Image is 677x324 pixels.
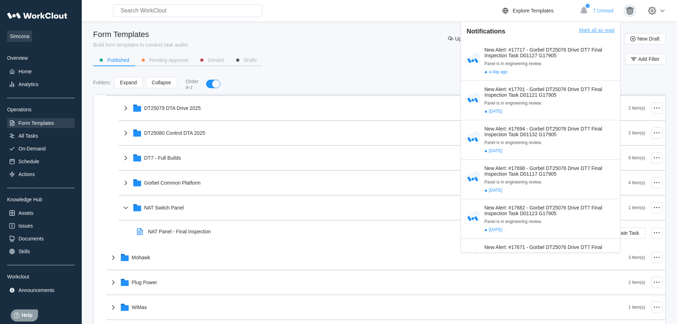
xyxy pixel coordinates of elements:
div: Panel is in engineering review. [484,101,617,106]
div: New Alert: #17671 - Gorbel DT25076 Drive DT7 Final Inspection Task D01120 G17905 [484,244,617,256]
div: Home [18,69,32,74]
a: All Tasks [7,131,75,141]
div: 2 Item(s) [628,280,645,285]
div: 2 Item(s) [628,131,645,136]
div: Schedule [18,159,39,164]
a: New Alert: #17698 - Gorbel DT25076 Drive DT7 Final Inspection Task D01117 G17905Panel is in engin... [461,160,620,199]
div: DT7 - Full Builds [144,155,181,161]
a: New Alert: #17694 - Gorbel DT25076 Drive DT7 Final Inspection Task D01132 G17905Panel is in engin... [461,120,620,160]
a: Analytics [7,79,75,89]
div: Mohawk [132,255,150,260]
div: Issues [18,223,33,229]
div: ● [484,148,487,154]
a: Explore Templates [501,6,576,15]
a: Issues [7,221,75,231]
div: Form Templates [18,120,54,126]
div: NAT Switch Panel [144,205,184,211]
h2: Notifications [467,27,505,36]
div: [DATE] [484,187,617,193]
span: Collapse [152,80,171,85]
span: Upload PDF, Word, or Excel [455,36,517,41]
div: Plug Power [132,280,157,285]
span: New Draft [638,36,660,41]
button: Upload PDF, Word, or Excel [442,33,523,44]
div: Actions [18,171,35,177]
span: Simcona [7,31,32,42]
a: Schedule [7,156,75,166]
div: Gorbel Common Platform [144,180,201,186]
div: New Alert: #17682 - Gorbel DT25076 Drive DT7 Final Inspection Task D01123 G17905 [484,205,617,216]
div: Panel is in engineering review. [484,219,617,224]
a: New Alert: #17701 - Gorbel DT25076 Drive DT7 Final Inspection Task D01121 G17905Panel is in engin... [461,81,620,120]
button: Add Filter [625,53,666,65]
div: ● [484,187,487,193]
div: Skills [18,249,30,254]
div: Explore Templates [512,8,553,14]
div: Analytics [18,81,38,87]
img: gorilla.png [624,5,636,17]
div: 1 Item(s) [628,305,645,310]
div: All Tasks [18,133,38,139]
div: New Alert: #17694 - Gorbel DT25076 Drive DT7 Final Inspection Task D01132 G17905 [484,126,617,137]
a: Form Templates [7,118,75,128]
a: New Alert: #17682 - Gorbel DT25076 Drive DT7 Final Inspection Task D01123 G17905Panel is in engin... [461,199,620,239]
div: Drafts [244,58,257,63]
span: 7 Unread [593,8,613,14]
button: Pending Approval [135,55,194,65]
span: Add Filter [638,57,660,62]
div: Knowledge Hub [7,197,75,202]
a: Skills [7,246,75,256]
div: a day ago [484,69,617,75]
a: On-Demand [7,144,75,154]
div: Overview [7,55,75,61]
div: [DATE] [484,148,617,154]
div: Folders : [93,80,111,85]
div: On-Demand [18,146,45,152]
div: Panel is in engineering review. [484,140,617,145]
button: Collapse [146,77,177,88]
button: Expand [114,77,143,88]
div: NAT Panel - Final Inspection [148,229,211,234]
div: Assets [18,210,33,216]
button: New Draft [624,33,666,44]
div: 2 Item(s) [628,106,645,111]
div: New Alert: #17698 - Gorbel DT25076 Drive DT7 Final Inspection Task D01117 G17905 [484,165,617,177]
div: Denied [208,58,224,63]
div: 3 Item(s) [628,255,645,260]
span: Expand [120,80,137,85]
a: Announcements [7,285,75,295]
button: Drafts [230,55,263,65]
div: WiMax [132,304,147,310]
div: New Alert: #17701 - Gorbel DT25076 Drive DT7 Final Inspection Task D01121 G17905 [484,86,617,98]
div: ● [484,69,487,75]
img: generic-notification-icon.png [464,170,482,188]
div: Panel is in engineering review. [484,61,617,66]
a: Actions [7,169,75,179]
div: New Alert: #17717 - Gorbel DT25076 Drive DT7 Final Inspection Task D01127 G17905 [484,47,617,58]
span: Create Task [613,230,639,235]
div: Order a-z [186,79,199,90]
div: Build form templates to conduct task audits [93,42,188,48]
div: DT25080 Control DTA 2025 [144,130,205,136]
a: Documents [7,234,75,244]
button: Published [93,55,135,65]
a: New Alert: #17717 - Gorbel DT25076 Drive DT7 Final Inspection Task D01127 G17905Panel is in engin... [461,41,620,81]
a: Assets [7,208,75,218]
div: [DATE] [484,108,617,114]
div: Form Templates [93,30,188,39]
div: Mark all as read [579,27,614,41]
img: generic-notification-icon.png [464,52,482,70]
div: 9 Item(s) [628,155,645,160]
div: [DATE] [484,227,617,233]
div: Workclout [7,274,75,280]
div: Published [107,58,129,63]
img: generic-notification-icon.png [464,249,482,267]
div: Operations [7,107,75,112]
div: Pending Approval [149,58,188,63]
input: Search WorkClout [113,4,262,17]
img: generic-notification-icon.png [464,131,482,149]
a: New Alert: #17671 - Gorbel DT25076 Drive DT7 Final Inspection Task D01120 G17905Panel is in engin... [461,239,620,278]
button: Create Task [607,227,645,239]
div: 4 Item(s) [628,180,645,185]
